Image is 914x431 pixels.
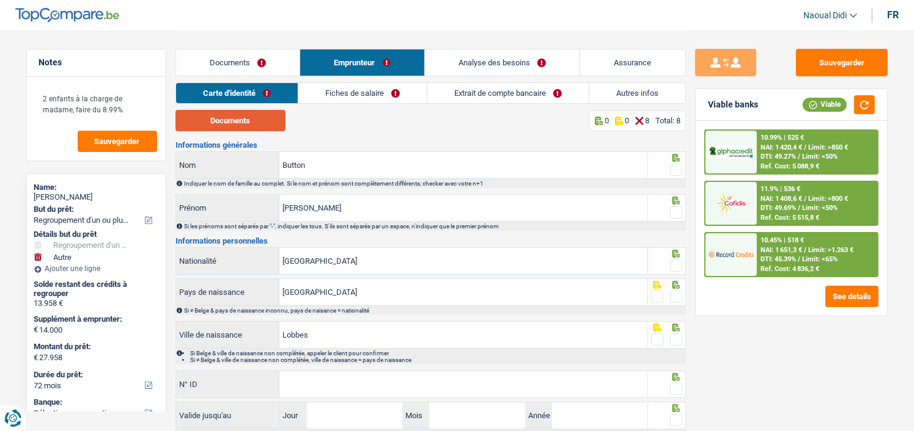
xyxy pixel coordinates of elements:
[300,49,424,76] a: Emprunteur
[580,49,685,76] a: Assurance
[803,10,847,21] span: Naoual Didi
[34,192,158,202] div: [PERSON_NAME]
[34,325,39,335] span: €
[429,402,525,429] input: MM
[402,402,429,429] label: Mois
[794,5,857,26] a: Naoual Didi
[34,342,156,352] label: Montant du prêt:
[279,279,647,305] input: Belgique
[761,162,819,170] div: Ref. Cost: 5 088,9 €
[184,223,685,230] div: Si les prénoms sont séparés par "-", indiquer les tous. S'ils sont séparés par un espace, n'indiq...
[298,83,427,103] a: Fiches de salaire
[761,195,802,203] span: NAI: 1 408,6 €
[802,255,838,263] span: Limit: <65%
[176,83,298,103] a: Carte d'identité
[176,279,280,305] label: Pays de naissance
[655,116,680,125] div: Total: 8
[798,153,800,161] span: /
[761,265,819,273] div: Ref. Cost: 4 836,2 €
[802,153,838,161] span: Limit: <50%
[761,236,804,244] div: 10.45% | 518 €
[176,49,300,76] a: Documents
[34,299,158,308] div: 13.958 €
[709,192,754,214] img: Cofidis
[15,8,119,23] img: TopCompare Logo
[279,402,306,429] label: Jour
[34,397,156,407] label: Banque:
[176,322,280,348] label: Ville de naissance
[761,255,796,263] span: DTI: 45.39%
[761,153,796,161] span: DTI: 49.27%
[34,230,158,239] div: Détails but du prêt
[552,402,647,429] input: AAAA
[887,9,899,21] div: fr
[709,243,754,266] img: Record Credits
[761,246,802,254] span: NAI: 1 651,3 €
[307,402,402,429] input: JJ
[176,406,280,426] label: Valide jusqu'au
[625,116,629,125] p: 0
[761,185,800,193] div: 11.9% | 536 €
[78,131,157,152] button: Sauvegarder
[645,116,649,125] p: 8
[761,204,796,212] span: DTI: 49.69%
[34,353,39,363] span: €
[708,100,758,110] div: Viable banks
[175,141,686,149] h3: Informations générales
[95,137,140,145] span: Sauvegarder
[176,371,280,397] label: N° ID
[798,255,800,263] span: /
[761,143,802,151] span: NAI: 1 420,4 €
[279,248,647,274] input: Belgique
[34,370,156,380] label: Durée du prêt:
[804,195,806,203] span: /
[798,204,800,212] span: /
[761,214,819,222] div: Ref. Cost: 5 515,8 €
[176,195,280,221] label: Prénom
[525,402,552,429] label: Année
[425,49,580,76] a: Analyse des besoins
[190,357,685,363] li: Si ≠ Belge & ville de naissance non complétée, ville de naissance = pays de naissance
[605,116,609,125] p: 0
[34,205,156,214] label: But du prêt:
[808,246,853,254] span: Limit: >1.263 €
[808,143,848,151] span: Limit: >850 €
[176,152,280,178] label: Nom
[39,57,153,68] h5: Notes
[825,286,879,307] button: See details
[804,246,806,254] span: /
[796,49,888,76] button: Sauvegarder
[804,143,806,151] span: /
[427,83,589,103] a: Extrait de compte bancaire
[279,371,647,397] input: 590-1234567-89
[589,83,685,103] a: Autres infos
[34,314,156,324] label: Supplément à emprunter:
[175,237,686,245] h3: Informations personnelles
[190,350,685,357] li: Si Belge & ville de naissance non complétée, appeler le client pour confirmer
[34,183,158,192] div: Name:
[176,248,280,274] label: Nationalité
[761,134,804,142] div: 10.99% | 525 €
[803,98,847,111] div: Viable
[184,307,685,314] div: Si ≠ Belge & pays de naissance inconnu, pays de naisance = nationalité
[802,204,838,212] span: Limit: <50%
[808,195,848,203] span: Limit: >800 €
[175,110,286,131] button: Documents
[34,280,158,299] div: Solde restant des crédits à regrouper
[34,264,158,273] div: Ajouter une ligne
[184,180,685,187] div: Indiquer le nom de famille au complet. Si le nom et prénom sont complétement différents, checker ...
[709,145,754,159] img: AlphaCredit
